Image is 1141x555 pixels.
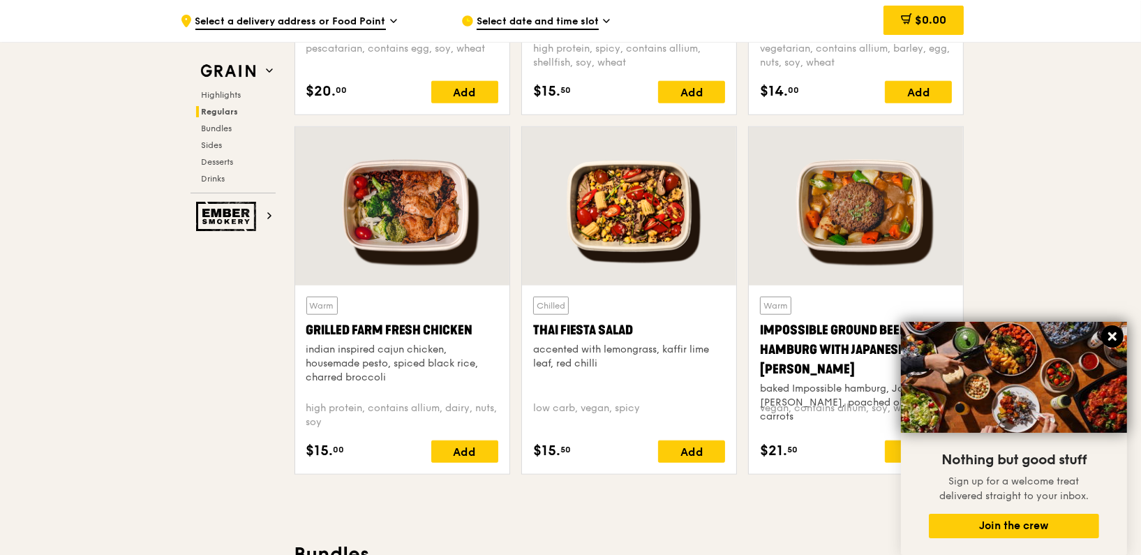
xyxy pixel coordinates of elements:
[306,81,336,102] span: $20.
[202,107,239,117] span: Regulars
[1101,325,1124,348] button: Close
[760,42,952,70] div: vegetarian, contains allium, barley, egg, nuts, soy, wheat
[939,475,1089,502] span: Sign up for a welcome treat delivered straight to your inbox.
[306,401,498,429] div: high protein, contains allium, dairy, nuts, soy
[306,320,498,340] div: Grilled Farm Fresh Chicken
[431,441,498,463] div: Add
[533,401,725,429] div: low carb, vegan, spicy
[533,343,725,371] div: accented with lemongrass, kaffir lime leaf, red chilli
[202,157,234,167] span: Desserts
[929,514,1099,538] button: Join the crew
[202,174,225,184] span: Drinks
[658,441,725,463] div: Add
[533,81,560,102] span: $15.
[941,452,1087,468] span: Nothing but good stuff
[202,140,223,150] span: Sides
[533,42,725,70] div: high protein, spicy, contains allium, shellfish, soy, wheat
[885,81,952,103] div: Add
[533,320,725,340] div: Thai Fiesta Salad
[195,15,386,30] span: Select a delivery address or Food Point
[196,202,260,231] img: Ember Smokery web logo
[202,90,241,100] span: Highlights
[196,59,260,84] img: Grain web logo
[760,81,788,102] span: $14.
[658,81,725,103] div: Add
[760,297,791,315] div: Warm
[306,343,498,385] div: indian inspired cajun chicken, housemade pesto, spiced black rice, charred broccoli
[334,444,345,455] span: 00
[885,441,952,463] div: Add
[306,441,334,461] span: $15.
[788,84,799,96] span: 00
[915,13,946,27] span: $0.00
[306,297,338,315] div: Warm
[760,320,952,379] div: Impossible Ground Beef Hamburg with Japanese [PERSON_NAME]
[787,444,798,455] span: 50
[901,322,1127,433] img: DSC07876-Edit02-Large.jpeg
[202,124,232,133] span: Bundles
[306,42,498,70] div: pescatarian, contains egg, soy, wheat
[560,444,571,455] span: 50
[560,84,571,96] span: 50
[431,81,498,103] div: Add
[477,15,599,30] span: Select date and time slot
[336,84,348,96] span: 00
[760,382,952,424] div: baked Impossible hamburg, Japanese [PERSON_NAME], poached okra and carrots
[760,441,787,461] span: $21.
[533,297,569,315] div: Chilled
[760,401,952,429] div: vegan, contains allium, soy, wheat
[533,441,560,461] span: $15.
